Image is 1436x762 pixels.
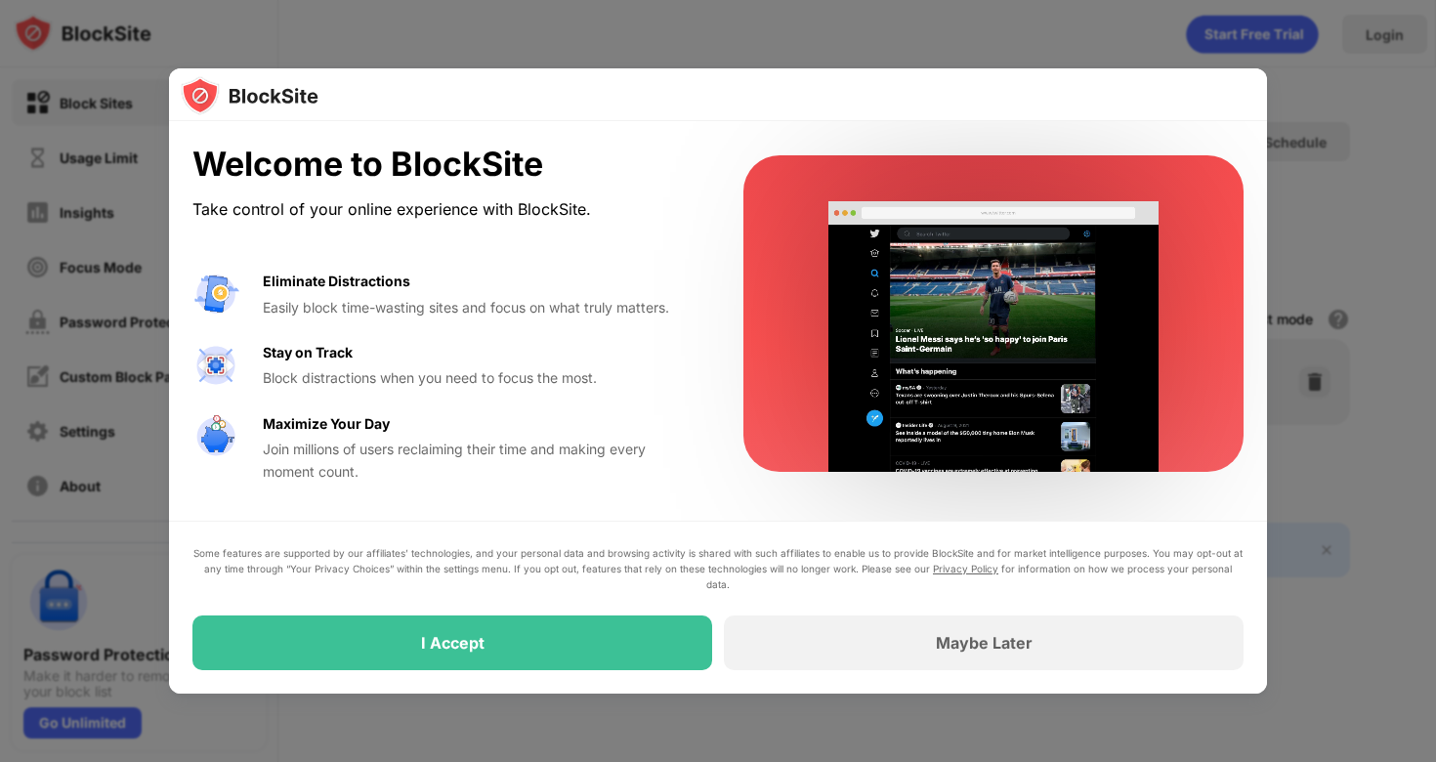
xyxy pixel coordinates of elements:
[263,413,390,435] div: Maximize Your Day
[263,367,697,389] div: Block distractions when you need to focus the most.
[263,342,353,363] div: Stay on Track
[263,439,697,483] div: Join millions of users reclaiming their time and making every moment count.
[263,297,697,318] div: Easily block time-wasting sites and focus on what truly matters.
[933,563,998,574] a: Privacy Policy
[192,271,239,317] img: value-avoid-distractions.svg
[181,76,318,115] img: logo-blocksite.svg
[192,413,239,460] img: value-safe-time.svg
[192,545,1244,592] div: Some features are supported by our affiliates’ technologies, and your personal data and browsing ...
[421,633,485,653] div: I Accept
[192,342,239,389] img: value-focus.svg
[263,271,410,292] div: Eliminate Distractions
[192,195,697,224] div: Take control of your online experience with BlockSite.
[192,145,697,185] div: Welcome to BlockSite
[936,633,1033,653] div: Maybe Later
